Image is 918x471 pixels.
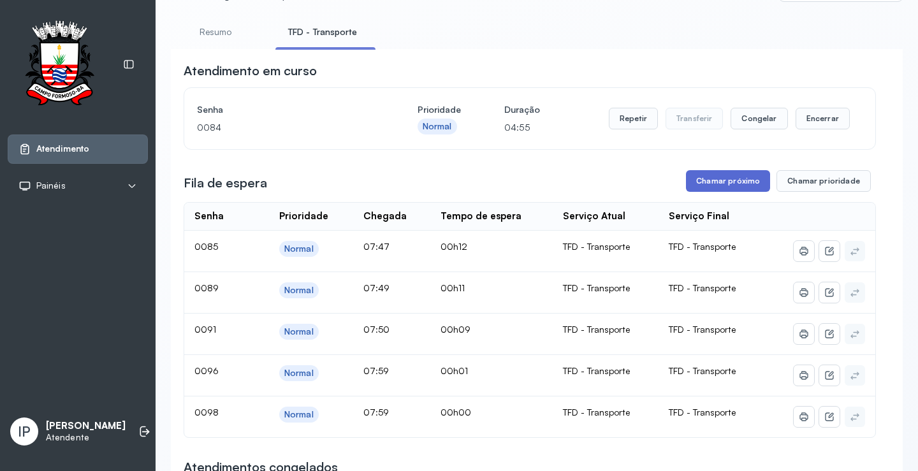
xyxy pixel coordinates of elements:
div: Serviço Final [669,210,729,222]
div: TFD - Transporte [563,365,648,377]
span: 0098 [194,407,219,417]
h3: Atendimento em curso [184,62,317,80]
span: 00h12 [441,241,467,252]
span: 00h11 [441,282,465,293]
a: Resumo [171,22,260,43]
span: 0085 [194,241,218,252]
div: Normal [284,326,314,337]
button: Repetir [609,108,658,129]
div: Normal [423,121,452,132]
span: 0091 [194,324,216,335]
span: TFD - Transporte [669,241,736,252]
p: 0084 [197,119,374,136]
div: TFD - Transporte [563,241,648,252]
span: Painéis [36,180,66,191]
h3: Fila de espera [184,174,267,192]
span: 0089 [194,282,219,293]
a: Atendimento [18,143,137,156]
span: TFD - Transporte [669,324,736,335]
span: TFD - Transporte [669,365,736,376]
span: 07:59 [363,407,389,417]
span: Atendimento [36,143,89,154]
button: Chamar próximo [686,170,770,192]
img: Logotipo do estabelecimento [13,20,105,109]
button: Encerrar [796,108,850,129]
span: 00h01 [441,365,468,376]
a: TFD - Transporte [275,22,370,43]
h4: Prioridade [418,101,461,119]
h4: Duração [504,101,540,119]
div: Normal [284,368,314,379]
div: Prioridade [279,210,328,222]
p: [PERSON_NAME] [46,420,126,432]
span: 07:50 [363,324,390,335]
button: Chamar prioridade [776,170,871,192]
div: Senha [194,210,224,222]
span: 00h09 [441,324,470,335]
p: Atendente [46,432,126,443]
span: 0096 [194,365,219,376]
span: TFD - Transporte [669,282,736,293]
span: TFD - Transporte [669,407,736,417]
div: Tempo de espera [441,210,521,222]
div: Chegada [363,210,407,222]
div: Normal [284,285,314,296]
span: 07:49 [363,282,390,293]
h4: Senha [197,101,374,119]
div: TFD - Transporte [563,407,648,418]
div: Normal [284,409,314,420]
button: Congelar [731,108,787,129]
div: Serviço Atual [563,210,625,222]
span: 07:59 [363,365,389,376]
div: TFD - Transporte [563,324,648,335]
span: 00h00 [441,407,471,417]
span: 07:47 [363,241,390,252]
div: Normal [284,243,314,254]
div: TFD - Transporte [563,282,648,294]
p: 04:55 [504,119,540,136]
button: Transferir [666,108,724,129]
